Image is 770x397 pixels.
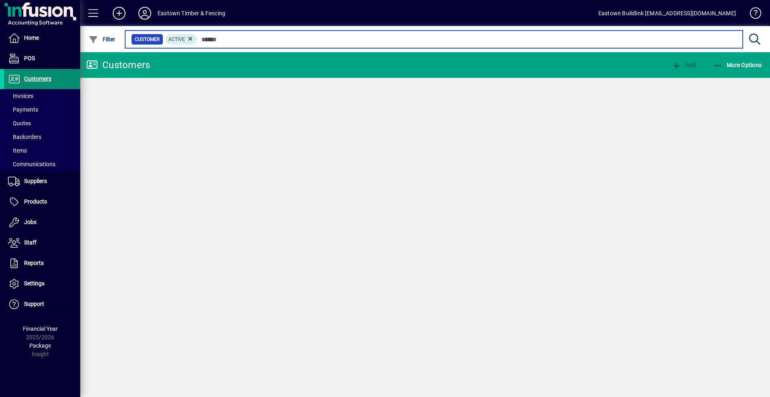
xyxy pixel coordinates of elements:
span: Staff [24,239,36,246]
a: Jobs [4,212,80,232]
button: Filter [87,32,118,47]
span: Settings [24,280,45,287]
a: Invoices [4,89,80,103]
span: Customers [24,75,51,82]
span: Backorders [8,134,41,140]
a: Reports [4,253,80,273]
span: Products [24,198,47,205]
a: Communications [4,157,80,171]
div: Customers [86,59,150,71]
span: Package [29,342,51,349]
span: Items [8,147,27,154]
a: Support [4,294,80,314]
span: POS [24,55,35,61]
button: Add [670,58,698,72]
span: Support [24,301,44,307]
span: Customer [135,35,160,43]
a: Backorders [4,130,80,144]
button: More Options [711,58,764,72]
span: Reports [24,260,44,266]
span: More Options [713,62,762,68]
a: Staff [4,233,80,253]
span: Financial Year [23,326,58,332]
a: Knowledge Base [744,2,760,28]
a: Home [4,28,80,48]
span: Suppliers [24,178,47,184]
a: Settings [4,274,80,294]
button: Add [106,6,132,20]
div: Eastown Buildlink [EMAIL_ADDRESS][DOMAIN_NAME] [598,7,736,20]
span: Add [672,62,696,68]
a: Suppliers [4,171,80,191]
span: Jobs [24,219,36,225]
a: Products [4,192,80,212]
a: Items [4,144,80,157]
button: Profile [132,6,158,20]
a: POS [4,49,80,69]
span: Home [24,35,39,41]
span: Payments [8,106,38,113]
span: Quotes [8,120,31,126]
span: Active [168,37,185,42]
a: Quotes [4,116,80,130]
span: Communications [8,161,55,167]
span: Filter [89,36,115,43]
a: Payments [4,103,80,116]
div: Eastown Timber & Fencing [158,7,225,20]
mat-chip: Activation Status: Active [165,34,197,45]
span: Invoices [8,93,33,99]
